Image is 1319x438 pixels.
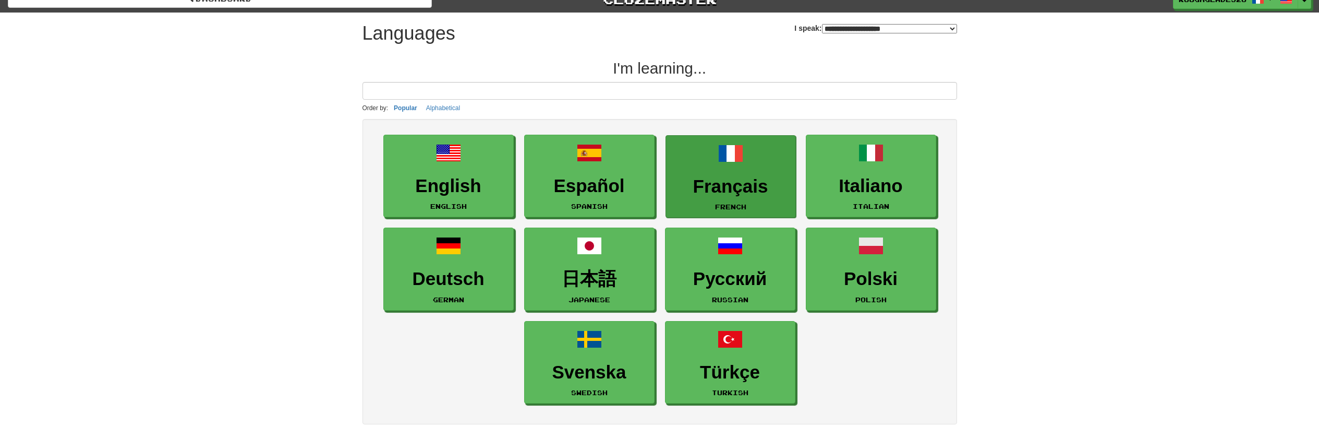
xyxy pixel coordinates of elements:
h3: Русский [671,269,790,289]
h3: Deutsch [389,269,508,289]
small: Polish [855,296,887,303]
a: DeutschGerman [383,228,514,311]
small: German [433,296,464,303]
small: English [430,203,467,210]
small: Japanese [568,296,610,303]
a: ItalianoItalian [806,135,936,218]
button: Popular [391,102,420,114]
h2: I'm learning... [362,60,957,77]
h3: Español [530,176,649,196]
small: Order by: [362,104,389,112]
a: SvenskaSwedish [524,321,655,404]
small: Spanish [571,203,608,210]
a: FrançaisFrench [665,135,796,218]
h1: Languages [362,23,455,44]
small: Russian [712,296,748,303]
h3: English [389,176,508,196]
button: Alphabetical [423,102,463,114]
h3: Türkçe [671,362,790,383]
small: Swedish [571,389,608,396]
h3: Italiano [812,176,930,196]
h3: Français [671,176,790,197]
a: TürkçeTurkish [665,321,795,404]
select: I speak: [822,24,957,33]
a: EspañolSpanish [524,135,655,218]
h3: Polski [812,269,930,289]
small: Italian [853,203,889,210]
small: Turkish [712,389,748,396]
label: I speak: [794,23,957,33]
a: 日本語Japanese [524,228,655,311]
a: PolskiPolish [806,228,936,311]
a: EnglishEnglish [383,135,514,218]
h3: 日本語 [530,269,649,289]
h3: Svenska [530,362,649,383]
small: French [715,203,746,210]
a: РусскийRussian [665,228,795,311]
